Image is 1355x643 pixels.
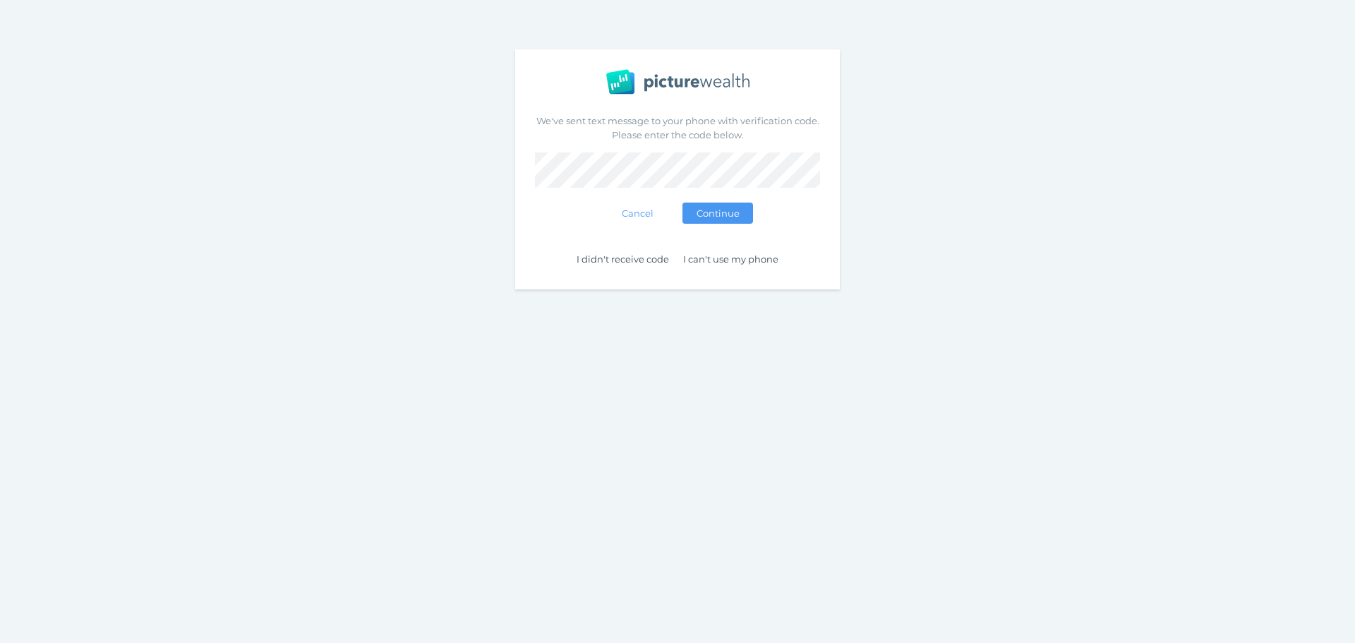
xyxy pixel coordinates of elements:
p: We've sent text message to your phone with verification code. Please enter the code below. [535,114,820,142]
span: I can't use my phone [677,253,784,265]
img: PW [606,69,749,95]
span: Cancel [615,208,659,219]
button: Continue [682,203,753,224]
button: I can't use my phone [676,250,785,268]
button: Cancel [602,203,673,224]
button: I didn't receive code [570,250,676,268]
span: Continue [690,208,745,219]
span: I didn't receive code [571,253,675,265]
